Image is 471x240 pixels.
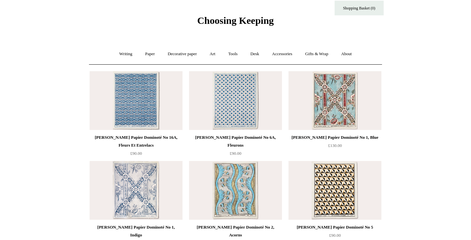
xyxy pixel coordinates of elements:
a: Shopping Basket (0) [335,1,384,15]
div: [PERSON_NAME] Papier Dominoté No 2, Acorns [191,223,280,239]
div: [PERSON_NAME] Papier Dominoté No 5 [290,223,380,231]
div: [PERSON_NAME] Papier Dominoté No 6A, Fleurons [191,134,280,149]
img: Antoinette Poisson Papier Dominoté No 16A, Fleurs Et Entrelacs [90,71,183,130]
a: Antoinette Poisson Papier Dominoté No 2, Acorns Antoinette Poisson Papier Dominoté No 2, Acorns [189,161,282,220]
img: Antoinette Poisson Papier Dominoté No 1, Blue [288,71,381,130]
img: Antoinette Poisson Papier Dominoté No 6A, Fleurons [189,71,282,130]
a: Antoinette Poisson Papier Dominoté No 5 Antoinette Poisson Papier Dominoté No 5 [288,161,381,220]
a: Paper [139,45,161,63]
a: Antoinette Poisson Papier Dominoté No 1, Blue Antoinette Poisson Papier Dominoté No 1, Blue [288,71,381,130]
div: [PERSON_NAME] Papier Dominoté No 16A, Fleurs Et Entrelacs [91,134,181,149]
a: Art [204,45,221,63]
div: [PERSON_NAME] Papier Dominoté No 1, Blue [290,134,380,141]
img: Antoinette Poisson Papier Dominoté No 1, Indigo [90,161,183,220]
img: Antoinette Poisson Papier Dominoté No 5 [288,161,381,220]
a: Tools [222,45,244,63]
span: Choosing Keeping [197,15,274,26]
a: Accessories [266,45,298,63]
span: £90.00 [130,151,142,156]
span: £90.00 [329,233,341,238]
a: [PERSON_NAME] Papier Dominoté No 6A, Fleurons £90.00 [189,134,282,160]
a: Antoinette Poisson Papier Dominoté No 6A, Fleurons Antoinette Poisson Papier Dominoté No 6A, Fleu... [189,71,282,130]
a: Gifts & Wrap [299,45,334,63]
a: Antoinette Poisson Papier Dominoté No 1, Indigo Antoinette Poisson Papier Dominoté No 1, Indigo [90,161,183,220]
a: [PERSON_NAME] Papier Dominoté No 16A, Fleurs Et Entrelacs £90.00 [90,134,183,160]
span: £90.00 [230,151,241,156]
a: Choosing Keeping [197,20,274,25]
img: Antoinette Poisson Papier Dominoté No 2, Acorns [189,161,282,220]
a: Writing [113,45,138,63]
div: [PERSON_NAME] Papier Dominoté No 1, Indigo [91,223,181,239]
a: [PERSON_NAME] Papier Dominoté No 1, Blue £130.00 [288,134,381,160]
a: Decorative paper [162,45,203,63]
a: Antoinette Poisson Papier Dominoté No 16A, Fleurs Et Entrelacs Antoinette Poisson Papier Dominoté... [90,71,183,130]
a: About [335,45,358,63]
a: Desk [245,45,265,63]
span: £130.00 [328,143,342,148]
